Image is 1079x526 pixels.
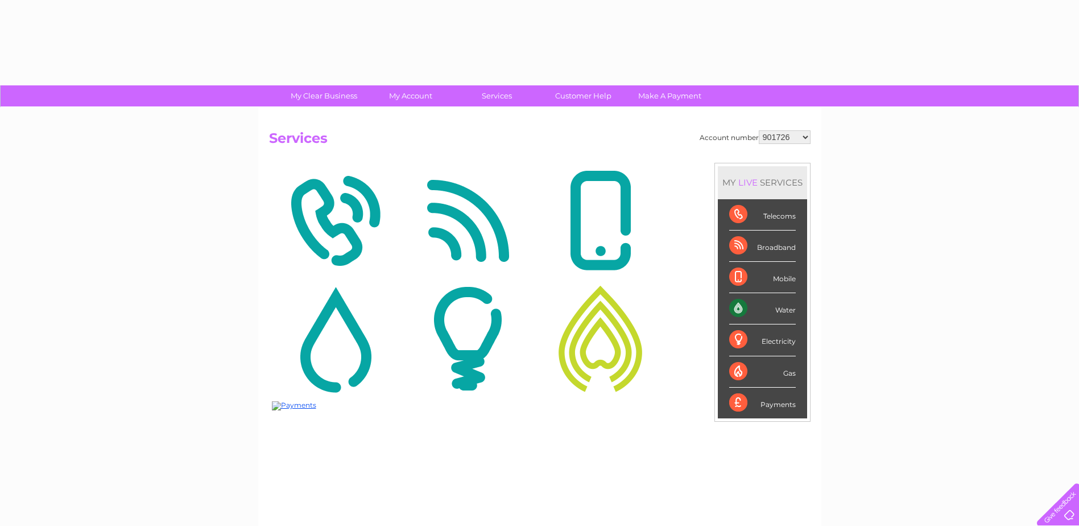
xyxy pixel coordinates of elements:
[537,166,664,276] img: Mobile
[729,324,796,356] div: Electricity
[736,177,760,188] div: LIVE
[729,262,796,293] div: Mobile
[536,85,630,106] a: Customer Help
[363,85,457,106] a: My Account
[700,130,811,144] div: Account number
[729,356,796,388] div: Gas
[729,293,796,324] div: Water
[272,283,399,394] img: Water
[537,283,664,394] img: Gas
[277,85,371,106] a: My Clear Business
[718,166,807,199] div: MY SERVICES
[404,283,531,394] img: Electricity
[729,388,796,418] div: Payments
[272,401,316,410] img: Payments
[404,166,531,276] img: Broadband
[729,231,796,262] div: Broadband
[269,130,811,152] h2: Services
[623,85,717,106] a: Make A Payment
[272,166,399,276] img: Telecoms
[450,85,544,106] a: Services
[729,199,796,231] div: Telecoms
